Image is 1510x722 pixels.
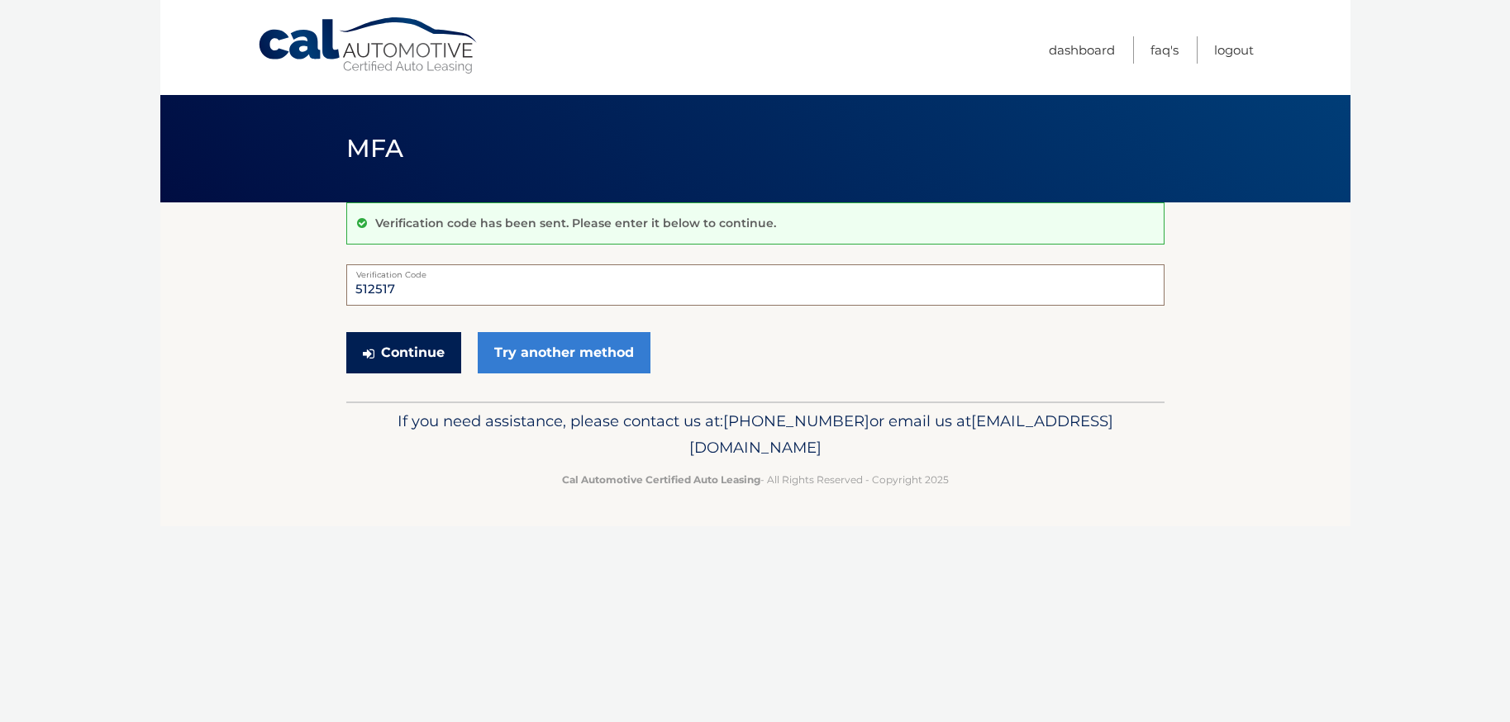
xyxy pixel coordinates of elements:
[346,332,461,373] button: Continue
[375,216,776,230] p: Verification code has been sent. Please enter it below to continue.
[689,411,1113,457] span: [EMAIL_ADDRESS][DOMAIN_NAME]
[478,332,650,373] a: Try another method
[1150,36,1179,64] a: FAQ's
[357,408,1154,461] p: If you need assistance, please contact us at: or email us at
[1049,36,1115,64] a: Dashboard
[723,411,869,430] span: [PHONE_NUMBER]
[1214,36,1254,64] a: Logout
[257,17,480,75] a: Cal Automotive
[346,264,1165,306] input: Verification Code
[346,264,1165,278] label: Verification Code
[562,473,760,486] strong: Cal Automotive Certified Auto Leasing
[357,471,1154,488] p: - All Rights Reserved - Copyright 2025
[346,133,404,164] span: MFA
